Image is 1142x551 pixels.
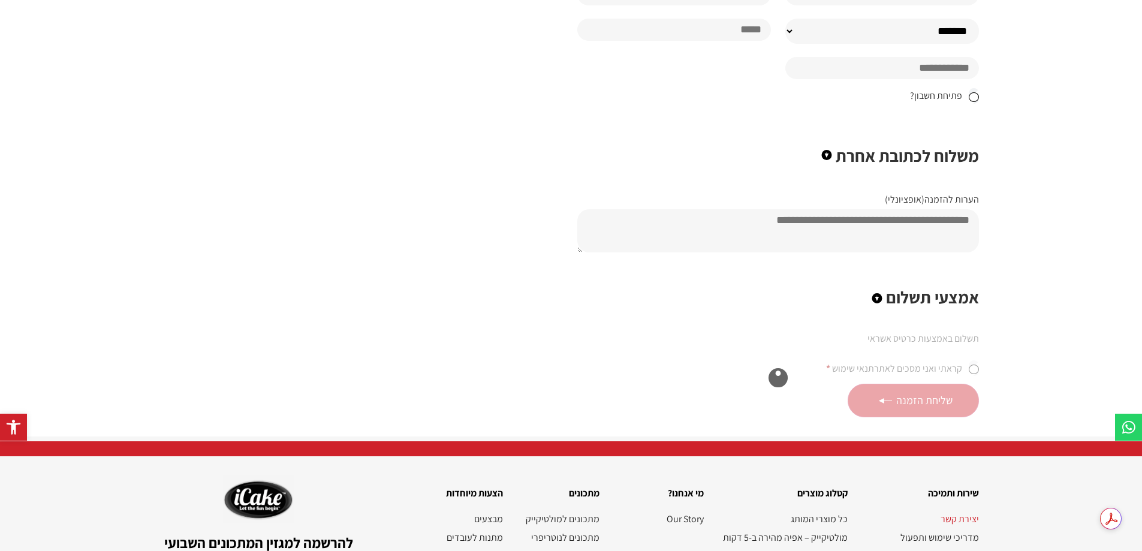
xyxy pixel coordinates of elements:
a: מתכונים לנוטריפרי [515,532,600,543]
a: Our Story [611,513,704,525]
span: פתיחת חשבון? [910,89,962,102]
a: מבצעים [404,513,503,525]
span: משלוח לכתובת אחרת [836,144,979,167]
input: פתיחת חשבון? [969,88,978,104]
a: מתכונים למולטיקייק [515,513,600,525]
h2: אמצעי תשלום [577,290,979,305]
nav: תפריט [404,513,503,543]
h2: מי אנחנו? [611,486,704,501]
a: מתנות לעובדים [404,532,503,543]
nav: תפריט [611,513,704,525]
h2: שירות ותמיכה [860,486,978,501]
a: יצירת קשר [860,513,978,525]
label: הערות להזמנה [577,190,979,209]
h2: קטלוג מוצרים [716,486,848,501]
h2: להרשמה למגזין המתכונים השבועי [159,535,358,550]
a: מולטיקייק – אפיה מהירה ב-5 דקות [716,532,848,543]
h2: מתכונים [515,486,600,501]
a: כל מוצרי המותג [716,513,848,525]
span: (אופציונלי) [885,193,924,206]
a: מדריכי שימוש ותפעול [860,532,978,543]
h2: הצעות מיוחדות [404,486,503,501]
